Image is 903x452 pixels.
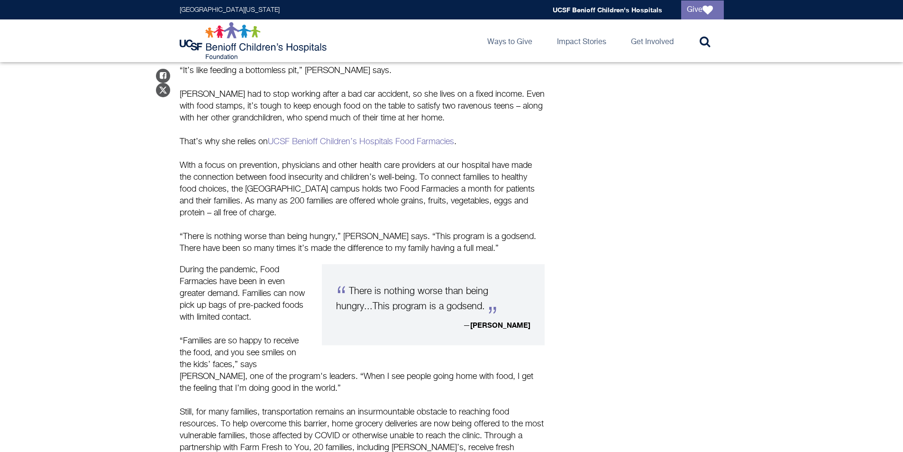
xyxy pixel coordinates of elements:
[180,231,545,255] p: “There is nothing worse than being hungry,” [PERSON_NAME] says. “This program is a godsend. There...
[268,138,454,146] a: UCSF Benioff Children’s Hospitals Food Farmacies
[180,160,545,219] p: With a focus on prevention, physicians and other health care providers at our hospital have made ...
[549,19,614,62] a: Impact Stories
[180,335,545,395] p: “Families are so happy to receive the food, and you see smiles on the kids’ faces,” says [PERSON_...
[180,89,545,124] p: [PERSON_NAME] had to stop working after a bad car accident, so she lives on a fixed income. Even ...
[623,19,681,62] a: Get Involved
[470,321,530,329] strong: [PERSON_NAME]
[681,0,724,19] a: Give
[480,19,540,62] a: Ways to Give
[180,264,545,323] p: During the pandemic, Food Farmacies have been in even greater demand. Families can now pick up ba...
[180,7,280,13] a: [GEOGRAPHIC_DATA][US_STATE]
[336,278,530,314] p: There is nothing worse than being hungry...This program is a godsend.
[180,136,545,148] p: That’s why she relies on .
[180,65,545,77] p: “It’s like feeding a bottomless pit,” [PERSON_NAME] says.
[180,22,329,60] img: Logo for UCSF Benioff Children's Hospitals Foundation
[553,6,662,14] a: UCSF Benioff Children's Hospitals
